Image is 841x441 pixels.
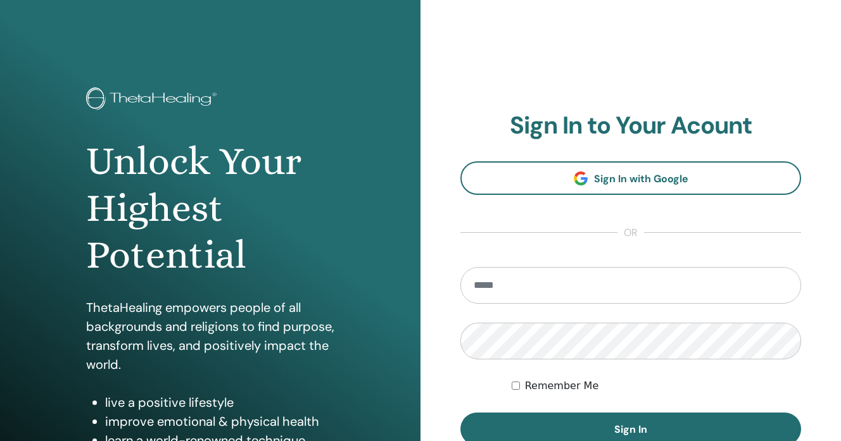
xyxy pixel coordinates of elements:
[460,111,801,140] h2: Sign In to Your Acount
[460,161,801,195] a: Sign In with Google
[594,172,688,185] span: Sign In with Google
[105,412,335,431] li: improve emotional & physical health
[105,393,335,412] li: live a positive lifestyle
[614,423,647,436] span: Sign In
[617,225,644,240] span: or
[86,298,335,374] p: ThetaHealing empowers people of all backgrounds and religions to find purpose, transform lives, a...
[86,138,335,279] h1: Unlock Your Highest Potential
[512,378,801,394] div: Keep me authenticated indefinitely or until I manually logout
[525,378,599,394] label: Remember Me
